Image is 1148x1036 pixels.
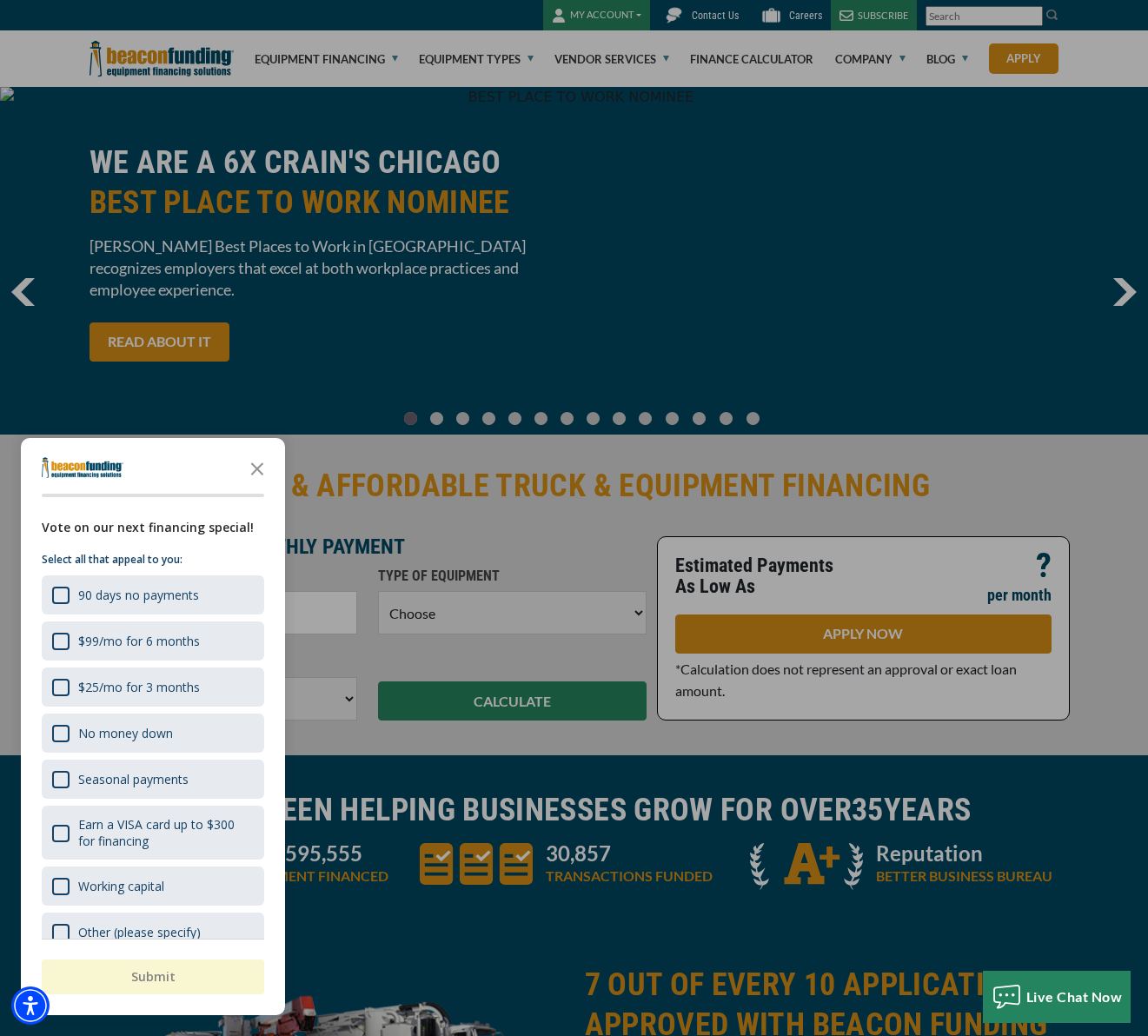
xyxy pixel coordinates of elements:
p: Select all that appeal to you: [42,551,264,568]
div: 90 days no payments [42,575,264,614]
div: No money down [42,714,264,753]
button: Live Chat Now [983,971,1131,1023]
div: Seasonal payments [78,771,189,787]
div: $25/mo for 3 months [78,679,200,695]
img: Company logo [42,457,123,478]
div: No money down [78,725,173,741]
div: Other (please specify) [78,924,201,940]
div: Accessibility Menu [11,986,50,1025]
div: Survey [21,438,285,1015]
div: Earn a VISA card up to $300 for financing [42,806,264,860]
div: $99/mo for 6 months [42,621,264,661]
div: Seasonal payments [42,760,264,799]
div: Earn a VISA card up to $300 for financing [78,816,254,849]
div: Working capital [78,878,164,894]
div: Working capital [42,867,264,906]
button: Close the survey [240,450,275,485]
div: Other (please specify) [42,913,264,952]
div: $25/mo for 3 months [42,667,264,707]
div: 90 days no payments [78,587,199,603]
button: Submit [42,960,264,994]
div: Vote on our next financing special! [42,518,264,537]
div: $99/mo for 6 months [78,633,200,649]
span: Live Chat Now [1026,988,1123,1005]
